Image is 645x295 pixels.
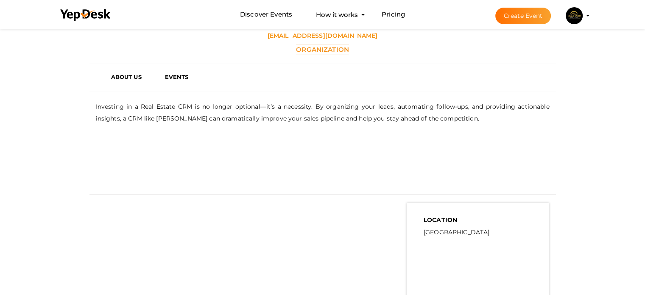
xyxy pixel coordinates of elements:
[424,216,457,224] b: LOCATION
[268,31,378,40] label: [EMAIL_ADDRESS][DOMAIN_NAME]
[159,70,206,83] a: EVENTS
[296,45,349,54] label: Organization
[240,7,292,22] a: Discover Events
[313,7,360,22] button: How it works
[165,73,189,80] b: EVENTS
[111,73,142,80] b: ABOUT US
[495,8,551,24] button: Create Event
[424,226,489,238] label: [GEOGRAPHIC_DATA]
[105,70,159,83] a: ABOUT US
[96,101,550,124] p: Investing in a Real Estate CRM is no longer optional—it’s a necessity. By organizing your leads, ...
[382,7,405,22] a: Pricing
[566,7,583,24] img: ACg8ocK-0pnuA0F8TuY6xpSpP2fFzbwIdckUu812bfpDi4j7200-aJ8=s100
